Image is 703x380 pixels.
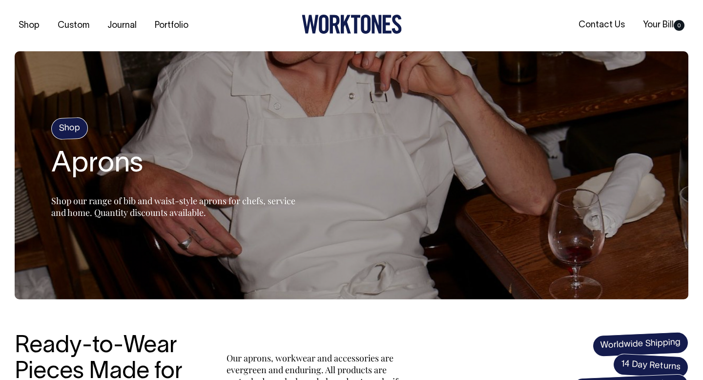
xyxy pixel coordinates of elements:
[51,195,295,218] span: Shop our range of bib and waist-style aprons for chefs, service and home. Quantity discounts avai...
[103,18,141,34] a: Journal
[151,18,192,34] a: Portfolio
[613,353,689,379] span: 14 Day Returns
[54,18,93,34] a: Custom
[15,18,43,34] a: Shop
[674,20,684,31] span: 0
[51,149,295,180] h1: Aprons
[592,332,689,357] span: Worldwide Shipping
[575,17,629,33] a: Contact Us
[51,117,88,140] h4: Shop
[639,17,688,33] a: Your Bill0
